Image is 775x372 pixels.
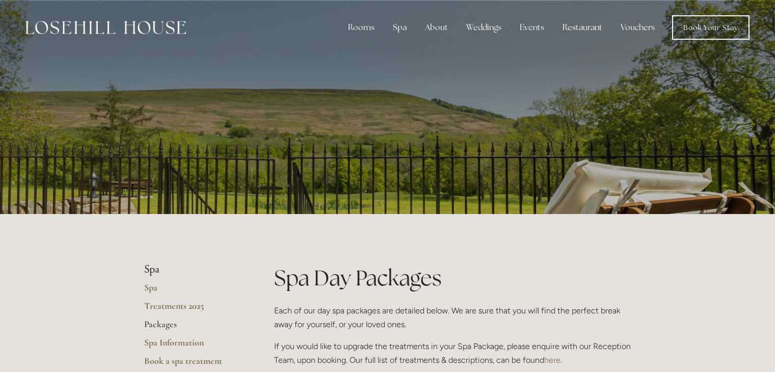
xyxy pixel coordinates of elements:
[458,17,510,38] div: Weddings
[340,17,383,38] div: Rooms
[544,355,560,365] a: here
[144,263,242,276] li: Spa
[385,17,415,38] div: Spa
[554,17,610,38] div: Restaurant
[512,17,552,38] div: Events
[612,17,663,38] a: Vouchers
[144,300,242,318] a: Treatments 2025
[274,339,631,367] p: If you would like to upgrade the treatments in your Spa Package, please enquire with our Receptio...
[144,337,242,355] a: Spa Information
[144,318,242,337] a: Packages
[144,282,242,300] a: Spa
[672,15,750,40] a: Book Your Stay
[417,17,456,38] div: About
[274,304,631,331] p: Each of our day spa packages are detailed below. We are sure that you will find the perfect break...
[25,21,186,34] img: Losehill House
[274,263,631,293] h1: Spa Day Packages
